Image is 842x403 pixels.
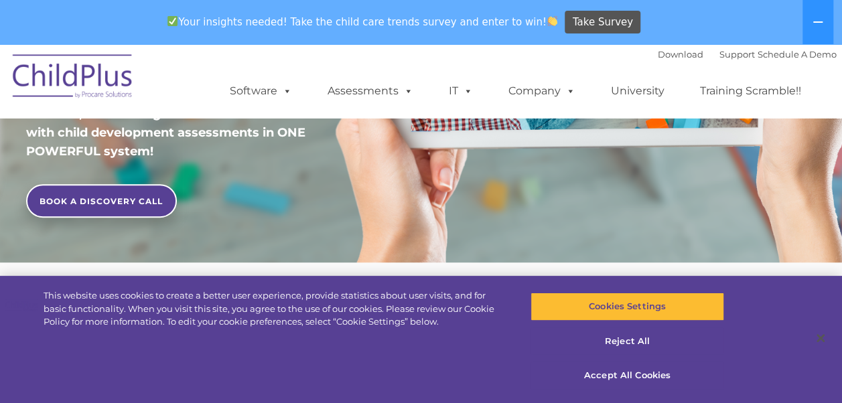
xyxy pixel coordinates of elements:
a: Schedule A Demo [758,49,837,60]
a: BOOK A DISCOVERY CALL [26,184,177,218]
a: IT [435,78,486,104]
span: Your insights needed! Take the child care trends survey and enter to win! [162,9,563,35]
button: Accept All Cookies [531,361,724,390]
img: 👏 [547,16,557,26]
font: | [658,49,837,60]
button: Cookies Settings [531,293,724,321]
span: FINALLY, data management software combined with child development assessments in ONE POWERFUL sys... [26,106,328,159]
img: ✅ [167,16,178,26]
a: Assessments [314,78,427,104]
a: University [598,78,678,104]
button: Close [806,323,835,353]
a: Download [658,49,703,60]
a: Support [719,49,755,60]
a: Software [216,78,305,104]
a: Company [495,78,589,104]
a: Take Survey [565,11,640,34]
a: Training Scramble!! [687,78,815,104]
span: Take Survey [573,11,633,34]
div: This website uses cookies to create a better user experience, provide statistics about user visit... [44,289,505,329]
img: ChildPlus by Procare Solutions [6,45,140,112]
button: Reject All [531,327,724,355]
